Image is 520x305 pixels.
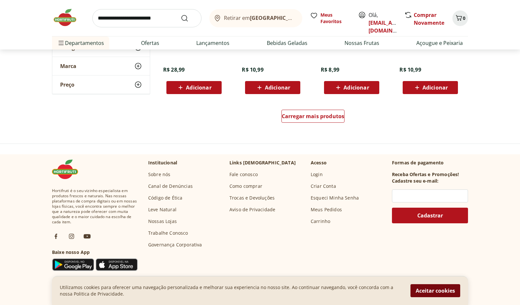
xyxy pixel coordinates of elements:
[310,12,350,25] a: Meus Favoritos
[229,206,275,213] a: Aviso de Privacidade
[60,63,76,69] span: Marca
[163,66,185,73] span: R$ 28,99
[344,85,369,90] span: Adicionar
[321,66,339,73] span: R$ 8,99
[148,183,193,189] a: Canal de Denúncias
[392,208,468,223] button: Cadastrar
[324,81,379,94] button: Adicionar
[403,81,458,94] button: Adicionar
[52,249,138,256] h3: Baixe nosso App
[186,85,211,90] span: Adicionar
[410,284,460,297] button: Aceitar cookies
[344,39,379,47] a: Nossas Frutas
[52,232,60,240] img: fb
[369,11,397,35] span: Olá,
[148,171,170,178] a: Sobre nós
[52,8,84,27] img: Hortifruti
[311,183,336,189] a: Criar Conta
[60,81,74,88] span: Preço
[52,159,84,179] img: Hortifruti
[311,218,330,225] a: Carrinho
[250,14,359,21] b: [GEOGRAPHIC_DATA]/[GEOGRAPHIC_DATA]
[83,232,91,240] img: ytb
[229,183,262,189] a: Como comprar
[311,206,342,213] a: Meus Pedidos
[416,39,463,47] a: Açougue e Peixaria
[196,39,229,47] a: Lançamentos
[166,81,222,94] button: Adicionar
[369,19,414,34] a: [EMAIL_ADDRESS][DOMAIN_NAME]
[96,258,138,271] img: App Store Icon
[399,66,421,73] span: R$ 10,99
[392,178,438,184] h3: Cadastre seu e-mail:
[57,35,104,51] span: Departamentos
[229,195,275,201] a: Trocas e Devoluções
[392,171,459,178] h3: Receba Ofertas e Promoções!
[209,9,302,27] button: Retirar em[GEOGRAPHIC_DATA]/[GEOGRAPHIC_DATA]
[311,195,359,201] a: Esqueci Minha Senha
[311,171,323,178] a: Login
[463,15,465,21] span: 0
[229,171,258,178] a: Fale conosco
[452,10,468,26] button: Carrinho
[181,14,196,22] button: Submit Search
[148,218,177,225] a: Nossas Lojas
[265,85,290,90] span: Adicionar
[282,114,344,119] span: Carregar mais produtos
[414,11,444,26] a: Comprar Novamente
[141,39,159,47] a: Ofertas
[52,76,150,94] button: Preço
[52,258,94,271] img: Google Play Icon
[60,284,403,297] p: Utilizamos cookies para oferecer uma navegação personalizada e melhorar sua experiencia no nosso ...
[267,39,307,47] a: Bebidas Geladas
[320,12,350,25] span: Meus Favoritos
[229,159,296,166] p: Links [DEMOGRAPHIC_DATA]
[148,206,176,213] a: Leve Natural
[417,213,443,218] span: Cadastrar
[311,159,327,166] p: Acesso
[392,159,468,166] p: Formas de pagamento
[245,81,300,94] button: Adicionar
[68,232,75,240] img: ig
[148,242,202,248] a: Governança Corporativa
[148,195,182,201] a: Código de Ética
[224,15,296,21] span: Retirar em
[92,9,201,27] input: search
[57,35,65,51] button: Menu
[422,85,448,90] span: Adicionar
[281,110,345,125] a: Carregar mais produtos
[52,57,150,75] button: Marca
[148,230,188,236] a: Trabalhe Conosco
[242,66,263,73] span: R$ 10,99
[52,188,138,225] span: Hortifruti é o seu vizinho especialista em produtos frescos e naturais. Nas nossas plataformas de...
[148,159,177,166] p: Institucional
